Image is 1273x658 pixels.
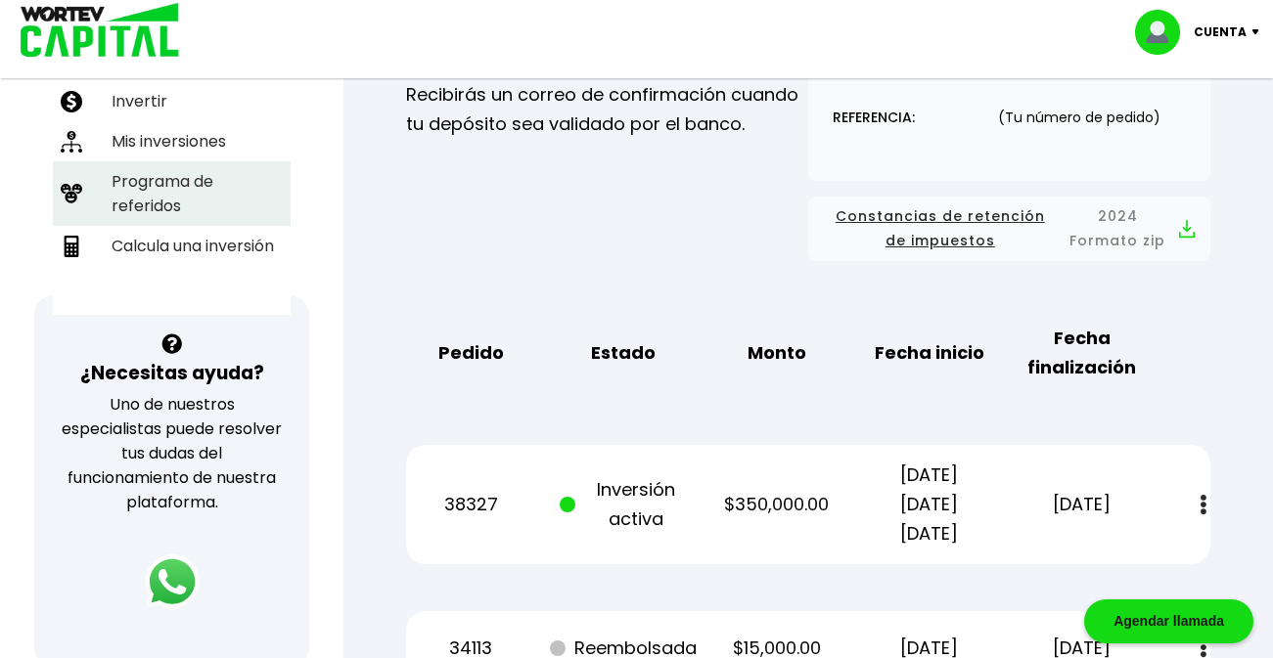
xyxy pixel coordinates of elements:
img: icon-down [1247,29,1273,35]
b: Estado [591,338,656,368]
p: REFERENCIA: [833,110,915,125]
p: Inversión activa [560,475,688,534]
p: Cuenta [1194,18,1247,47]
b: Fecha inicio [875,338,984,368]
a: Programa de referidos [53,161,291,226]
p: [DATE] [1018,490,1146,519]
ul: Capital [53,28,291,315]
b: Pedido [438,338,504,368]
img: profile-image [1135,10,1194,55]
p: Uno de nuestros especialistas puede resolver tus dudas del funcionamiento de nuestra plataforma. [60,392,284,514]
img: calculadora-icon.17d418c4.svg [61,236,82,257]
p: (Tu número de pedido) [998,110,1160,125]
a: Invertir [53,81,291,121]
a: Calcula una inversión [53,226,291,266]
b: Monto [748,338,806,368]
img: inversiones-icon.6695dc30.svg [61,131,82,153]
img: recomiendanos-icon.9b8e9327.svg [61,183,82,204]
a: Mis inversiones [53,121,291,161]
h3: ¿Necesitas ayuda? [80,359,264,387]
p: 38327 [407,490,535,519]
button: Constancias de retención de impuestos2024 Formato zip [824,204,1195,253]
div: Agendar llamada [1084,599,1253,643]
p: [DATE] [DATE] [DATE] [865,461,993,548]
img: invertir-icon.b3b967d7.svg [61,91,82,112]
b: Fecha finalización [1018,324,1146,382]
p: $350,000.00 [712,490,841,519]
span: Constancias de retención de impuestos [824,204,1056,253]
img: logos_whatsapp-icon.242b2217.svg [145,554,200,609]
